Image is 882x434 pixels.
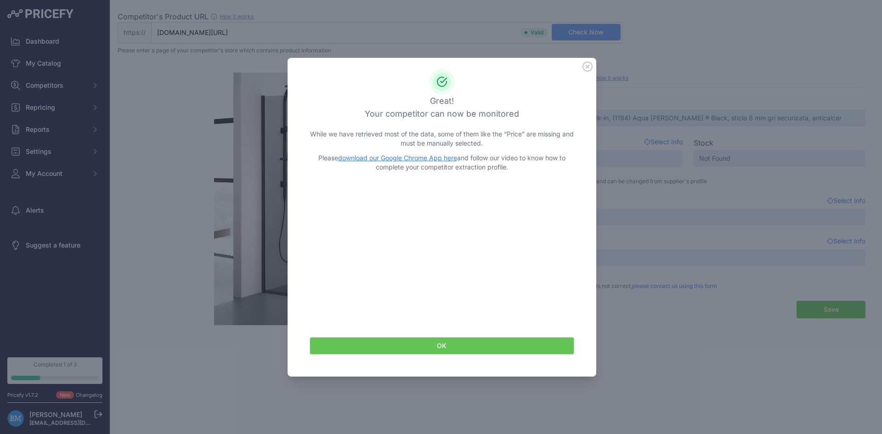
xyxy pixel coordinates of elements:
h3: Your competitor can now be monitored [310,107,574,120]
h3: Great! [310,95,574,107]
button: OK [310,337,574,355]
a: download our Google Chrome App here [338,154,457,162]
p: Please and follow our video to know how to complete your competitor extraction profile. [310,153,574,172]
p: While we have retrieved most of the data, some of them like the “Price” are missing and must be m... [310,130,574,148]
